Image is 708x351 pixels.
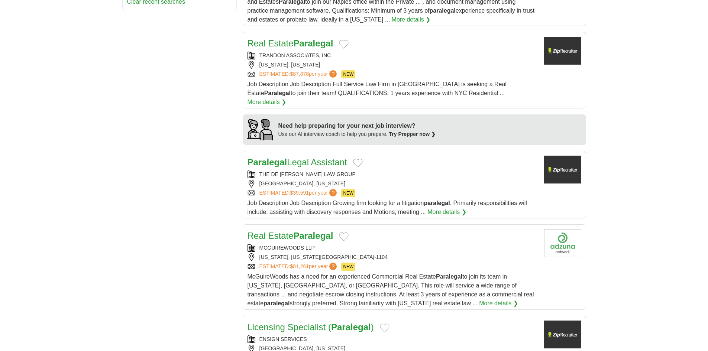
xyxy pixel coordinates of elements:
strong: Paralegal [248,157,287,167]
span: ? [329,189,337,196]
a: More details ❯ [427,208,466,217]
button: Add to favorite jobs [380,324,389,332]
span: McGuireWoods has a need for an experienced Commercial Real Estate to join its team in [US_STATE],... [248,273,534,306]
strong: Paralegal [436,273,462,280]
strong: paralegal [424,200,450,206]
span: $39,591 [290,190,309,196]
span: $87,878 [290,71,309,77]
a: More details ❯ [479,299,518,308]
span: Job Description Job Description Full Service Law Firm in [GEOGRAPHIC_DATA] is seeking a Real Esta... [248,81,507,96]
span: $81,261 [290,263,309,269]
strong: Paralegal [264,90,291,96]
a: More details ❯ [248,98,287,107]
div: [GEOGRAPHIC_DATA], [US_STATE] [248,180,538,188]
span: NEW [341,263,355,271]
a: ENSIGN SERVICES [259,336,307,342]
div: Use our AI interview coach to help you prepare. [278,130,436,138]
strong: Paralegal [294,38,333,48]
a: Real EstateParalegal [248,38,333,48]
a: Try Prepper now ❯ [389,131,436,137]
div: [US_STATE], [US_STATE] [248,61,538,69]
strong: Paralegal [294,231,333,241]
span: NEW [341,70,355,78]
div: Need help preparing for your next job interview? [278,121,436,130]
a: Real EstateParalegal [248,231,333,241]
a: ESTIMATED:$81,261per year? [259,263,339,271]
img: Company logo [544,37,581,65]
a: Licensing Specialist (Paralegal) [248,322,374,332]
button: Add to favorite jobs [339,40,349,49]
a: ESTIMATED:$87,878per year? [259,70,339,78]
div: THE DE [PERSON_NAME] LAW GROUP [248,170,538,178]
strong: Paralegal [331,322,371,332]
button: Add to favorite jobs [339,232,349,241]
button: Add to favorite jobs [353,159,363,168]
strong: paralegal [264,300,290,306]
a: ParalegalLegal Assistant [248,157,347,167]
a: More details ❯ [392,15,431,24]
img: Company logo [544,229,581,257]
img: Company logo [544,156,581,183]
span: Job Description Job Description Growing firm looking for a litigation . Primarily responsibilitie... [248,200,527,215]
img: Ensign Services logo [544,321,581,348]
span: ? [329,263,337,270]
strong: paralegal [429,7,455,14]
div: MCGUIREWOODS LLP [248,244,538,252]
div: [US_STATE], [US_STATE][GEOGRAPHIC_DATA]-1104 [248,253,538,261]
span: ? [329,70,337,78]
a: ESTIMATED:$39,591per year? [259,189,339,197]
div: TRANDON ASSOCIATES, INC [248,52,538,59]
span: NEW [341,189,355,197]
